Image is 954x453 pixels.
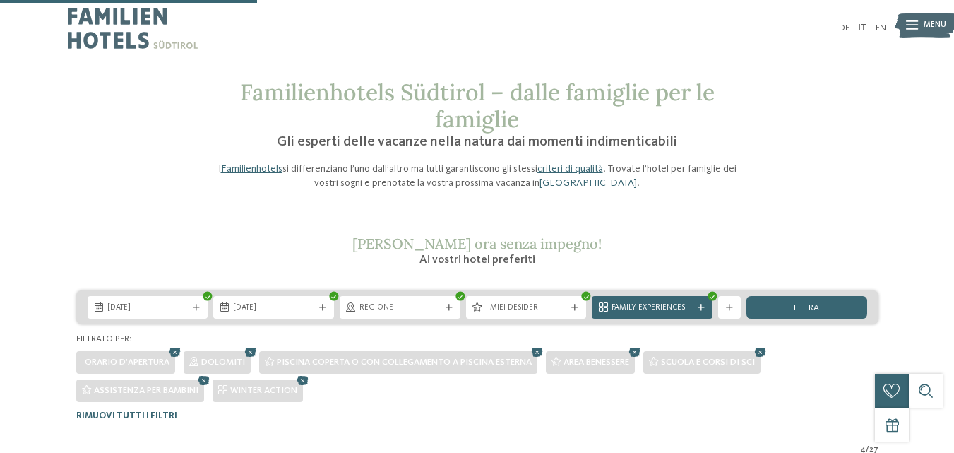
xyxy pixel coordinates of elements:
[94,386,198,395] span: Assistenza per bambini
[201,358,245,367] span: Dolomiti
[240,78,715,134] span: Familienhotels Südtirol – dalle famiglie per le famiglie
[277,135,677,149] span: Gli esperti delle vacanze nella natura dai momenti indimenticabili
[76,411,177,420] span: Rimuovi tutti i filtri
[839,23,849,33] a: DE
[107,302,189,314] span: [DATE]
[419,254,535,266] span: Ai vostri hotel preferiti
[85,358,169,367] span: Orario d'apertura
[486,302,567,314] span: I miei desideri
[794,304,819,313] span: filtra
[76,334,131,343] span: Filtrato per:
[221,164,282,174] a: Familienhotels
[661,358,755,367] span: Scuola e corsi di sci
[359,302,441,314] span: Regione
[858,23,867,33] a: IT
[352,235,602,252] span: [PERSON_NAME] ora senza impegno!
[612,302,693,314] span: Family Experiences
[230,386,297,395] span: WINTER ACTION
[539,178,637,188] a: [GEOGRAPHIC_DATA]
[924,20,946,31] span: Menu
[233,302,314,314] span: [DATE]
[277,358,532,367] span: Piscina coperta o con collegamento a piscina esterna
[209,162,746,190] p: I si differenziano l’uno dall’altro ma tutti garantiscono gli stessi . Trovate l’hotel per famigl...
[876,23,886,33] a: EN
[564,358,629,367] span: Area benessere
[537,164,603,174] a: criteri di qualità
